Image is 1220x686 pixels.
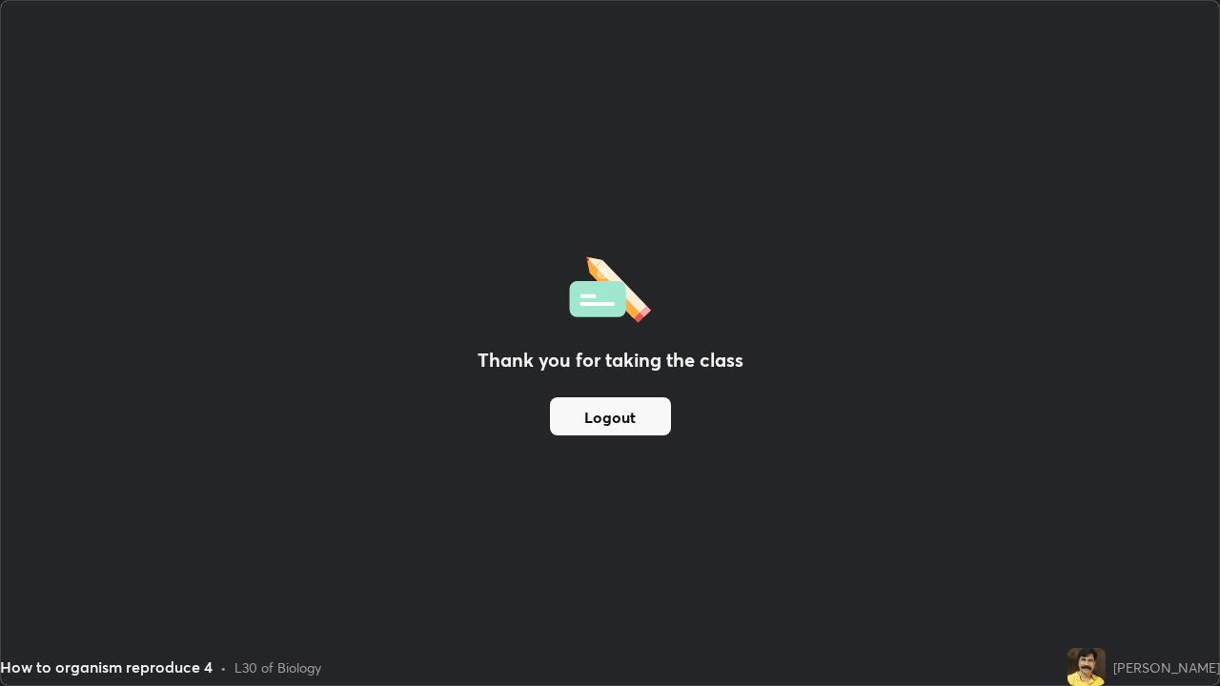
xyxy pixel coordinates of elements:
h2: Thank you for taking the class [478,346,743,374]
img: f9415292396d47fe9738fb67822c10e9.jpg [1067,648,1106,686]
div: • [220,657,227,677]
div: [PERSON_NAME] [1113,657,1220,677]
div: L30 of Biology [234,657,321,677]
img: offlineFeedback.1438e8b3.svg [569,251,651,323]
button: Logout [550,397,671,435]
